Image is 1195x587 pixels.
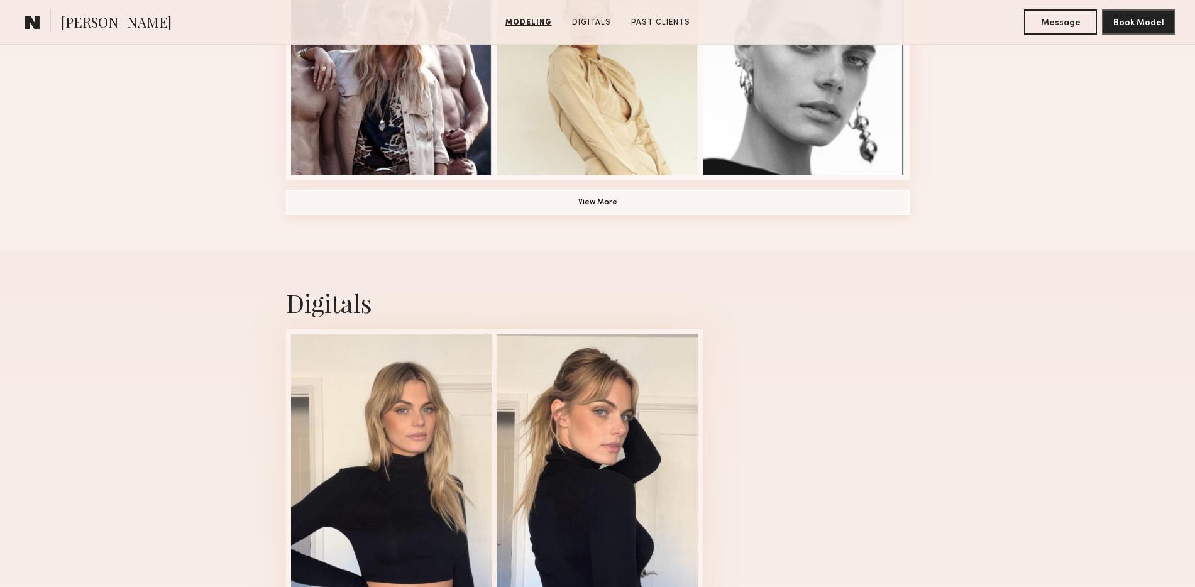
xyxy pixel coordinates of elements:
button: View More [286,190,910,215]
a: Digitals [567,17,616,28]
a: Modeling [500,17,557,28]
a: Book Model [1102,16,1175,27]
button: Message [1024,9,1097,35]
span: [PERSON_NAME] [61,13,172,35]
button: Book Model [1102,9,1175,35]
a: Past Clients [626,17,695,28]
div: Digitals [286,286,910,319]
